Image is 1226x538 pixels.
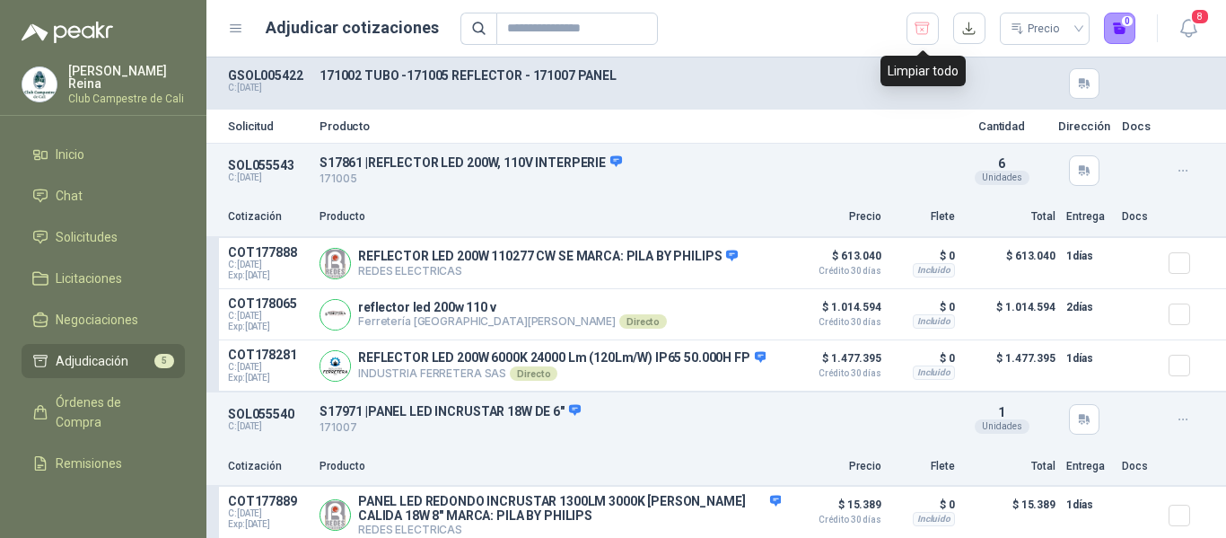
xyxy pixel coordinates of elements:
[1122,120,1158,132] p: Docs
[975,419,1029,434] div: Unidades
[228,348,309,362] p: COT178281
[228,83,309,93] p: C: [DATE]
[228,245,309,260] p: COT177888
[892,208,955,225] p: Flete
[913,366,955,380] div: Incluido
[1066,208,1111,225] p: Entrega
[1104,13,1136,45] button: 0
[228,407,309,421] p: SOL055540
[228,120,309,132] p: Solicitud
[228,158,309,172] p: SOL055543
[1066,458,1111,475] p: Entrega
[228,362,309,373] span: C: [DATE]
[154,354,174,368] span: 5
[966,494,1055,536] p: $ 15.389
[320,500,350,530] img: Company Logo
[320,68,946,83] p: 171002 TUBO -171005 REFLECTOR - 171007 PANEL
[228,296,309,311] p: COT178065
[792,245,881,276] p: $ 613.040
[358,494,781,523] p: PANEL LED REDONDO INCRUSTAR 1300LM 3000K [PERSON_NAME] CALIDA 18W 8" MARCA: PILA BY PHILIPS
[892,296,955,318] p: $ 0
[228,172,309,183] p: C: [DATE]
[966,208,1055,225] p: Total
[1066,296,1111,318] p: 2 días
[1066,245,1111,267] p: 1 días
[792,494,881,525] p: $ 15.389
[228,270,309,281] span: Exp: [DATE]
[792,318,881,327] span: Crédito 30 días
[320,351,350,381] img: Company Logo
[892,245,955,267] p: $ 0
[320,458,781,475] p: Producto
[1122,458,1158,475] p: Docs
[22,179,185,213] a: Chat
[792,516,881,525] span: Crédito 30 días
[228,260,309,270] span: C: [DATE]
[228,458,309,475] p: Cotización
[892,458,955,475] p: Flete
[1122,208,1158,225] p: Docs
[56,145,84,164] span: Inicio
[913,512,955,526] div: Incluido
[913,314,955,329] div: Incluido
[892,348,955,369] p: $ 0
[228,322,309,332] span: Exp: [DATE]
[1011,15,1063,42] div: Precio
[998,405,1005,419] span: 1
[320,403,946,419] p: S17971 | PANEL LED INCRUSTAR 18W DE 6"
[358,523,781,536] p: REDES ELECTRICAS
[1057,120,1111,132] p: Dirección
[56,310,138,330] span: Negociaciones
[228,68,309,83] p: GSOL005422
[966,245,1055,281] p: $ 613.040
[22,488,185,522] a: Configuración
[358,350,766,366] p: REFLECTOR LED 200W 6000K 24000 Lm (120Lm/W) IP65 50.000H FP
[792,348,881,378] p: $ 1.477.395
[22,220,185,254] a: Solicitudes
[358,264,738,278] p: REDES ELECTRICAS
[792,296,881,327] p: $ 1.014.594
[228,373,309,384] span: Exp: [DATE]
[22,344,185,378] a: Adjudicación5
[880,56,966,86] div: Limpiar todo
[56,186,83,206] span: Chat
[358,249,738,265] p: REFLECTOR LED 200W 110277 CW SE MARCA: PILA BY PHILIPS
[358,366,766,381] p: INDUSTRIA FERRETERA SAS
[22,261,185,295] a: Licitaciones
[22,22,113,43] img: Logo peakr
[56,454,122,473] span: Remisiones
[966,296,1055,332] p: $ 1.014.594
[320,171,946,188] p: 171005
[975,171,1029,185] div: Unidades
[1066,348,1111,369] p: 1 días
[320,120,946,132] p: Producto
[56,269,122,288] span: Licitaciones
[320,300,350,330] img: Company Logo
[22,137,185,172] a: Inicio
[56,351,128,371] span: Adjudicación
[22,385,185,439] a: Órdenes de Compra
[792,458,881,475] p: Precio
[228,508,309,519] span: C: [DATE]
[1066,494,1111,516] p: 1 días
[68,93,185,104] p: Club Campestre de Cali
[358,300,667,314] p: reflector led 200w 110 v
[913,263,955,278] div: Incluido
[358,314,667,329] p: Ferretería [GEOGRAPHIC_DATA][PERSON_NAME]
[56,392,168,432] span: Órdenes de Compra
[266,15,439,40] h1: Adjudicar cotizaciones
[792,267,881,276] span: Crédito 30 días
[228,494,309,508] p: COT177889
[22,303,185,337] a: Negociaciones
[966,458,1055,475] p: Total
[510,366,557,381] div: Directo
[320,154,946,171] p: S17861 | REFLECTOR LED 200W, 110V INTERPERIE
[228,311,309,322] span: C: [DATE]
[228,421,309,432] p: C: [DATE]
[68,65,185,90] p: [PERSON_NAME] Reina
[998,156,1005,171] span: 6
[320,419,946,437] p: 171007
[56,227,118,247] span: Solicitudes
[957,120,1046,132] p: Cantidad
[228,519,309,530] span: Exp: [DATE]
